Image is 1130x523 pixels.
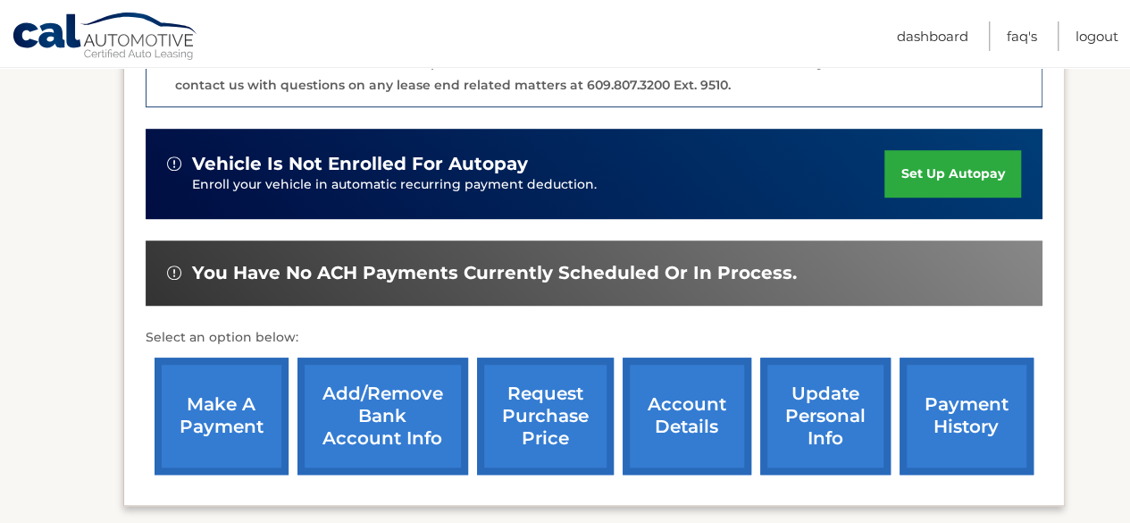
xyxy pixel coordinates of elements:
span: vehicle is not enrolled for autopay [192,153,528,175]
a: update personal info [760,358,891,475]
img: alert-white.svg [167,156,181,171]
p: Enroll your vehicle in automatic recurring payment deduction. [192,175,885,195]
p: The end of your lease is approaching soon. A member of our lease end team will be in touch soon t... [175,33,1031,93]
a: payment history [900,358,1034,475]
img: alert-white.svg [167,266,181,280]
a: FAQ's [1007,21,1037,51]
a: set up autopay [884,150,1020,198]
span: You have no ACH payments currently scheduled or in process. [192,262,797,284]
a: Cal Automotive [12,12,199,63]
a: make a payment [155,358,289,475]
a: account details [623,358,751,475]
p: Select an option below: [146,327,1042,349]
a: Logout [1076,21,1118,51]
a: Add/Remove bank account info [297,358,468,475]
a: Dashboard [897,21,968,51]
a: request purchase price [477,358,614,475]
